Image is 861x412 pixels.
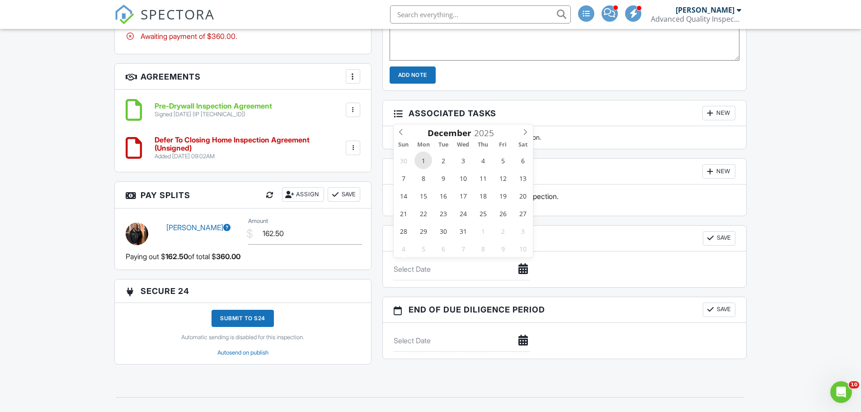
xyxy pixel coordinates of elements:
span: December 10, 2025 [454,169,472,187]
input: Select Date [394,258,530,280]
input: Scroll to increment [471,127,501,139]
span: January 3, 2026 [514,222,532,240]
span: 10 [849,381,859,388]
img: dsc_5995.jpg [126,223,148,245]
div: Added [DATE] 09:02AM [155,153,344,160]
p: There are no events associated with this inspection. [394,191,736,201]
span: December 3, 2025 [454,152,472,169]
h3: Agreements [115,64,371,90]
span: December 19, 2025 [494,187,512,204]
span: December 26, 2025 [494,204,512,222]
span: December 8, 2025 [414,169,432,187]
span: December 30, 2025 [434,222,452,240]
span: Sat [513,142,533,148]
span: January 8, 2026 [474,240,492,257]
span: December 16, 2025 [434,187,452,204]
span: Scroll to increment [428,129,471,137]
input: Add Note [390,66,436,84]
span: Mon [414,142,433,148]
a: SPECTORA [114,12,215,31]
div: Assign [282,187,324,202]
div: [PERSON_NAME] [676,5,734,14]
button: Save [703,231,735,246]
div: New [702,106,735,120]
input: Select Date [394,330,530,352]
span: Tue [433,142,453,148]
span: December 7, 2025 [395,169,412,187]
span: December 29, 2025 [414,222,432,240]
span: December 11, 2025 [474,169,492,187]
div: $ [246,226,253,242]
span: December 12, 2025 [494,169,512,187]
button: Save [328,187,360,202]
div: Submit to S24 [212,310,274,327]
span: December 21, 2025 [395,204,412,222]
span: SPECTORA [141,5,215,24]
span: January 7, 2026 [454,240,472,257]
a: Automatic sending is disabled for this inspection. [181,334,304,341]
span: January 6, 2026 [434,240,452,257]
span: Sun [394,142,414,148]
span: Associated Tasks [409,107,496,119]
span: December 17, 2025 [454,187,472,204]
span: December 23, 2025 [434,204,452,222]
h6: Defer To Closing Home Inspection Agreement (Unsigned) [155,136,344,152]
span: Wed [453,142,473,148]
span: December 18, 2025 [474,187,492,204]
span: December 5, 2025 [494,152,512,169]
div: Awaiting payment of $360.00. [126,31,360,41]
iframe: Intercom live chat [830,381,852,403]
span: December 31, 2025 [454,222,472,240]
span: 360.00 [216,251,240,261]
span: December 2, 2025 [434,152,452,169]
a: Autosend on publish [217,349,268,356]
span: December 25, 2025 [474,204,492,222]
span: Fri [493,142,513,148]
span: December 22, 2025 [414,204,432,222]
span: November 30, 2025 [395,152,412,169]
span: End of Due Diligence Period [409,303,545,316]
div: New [702,164,735,179]
span: December 14, 2025 [395,187,412,204]
span: Thu [473,142,493,148]
span: December 20, 2025 [514,187,532,204]
span: December 13, 2025 [514,169,532,187]
img: The Best Home Inspection Software - Spectora [114,5,134,24]
span: December 6, 2025 [514,152,532,169]
span: January 10, 2026 [514,240,532,257]
input: Search everything... [390,5,571,24]
div: Signed [DATE] (IP [TECHNICAL_ID]) [155,111,272,118]
label: Amount [248,217,268,225]
span: of total $ [188,251,216,261]
a: Submit to S24 [212,310,274,334]
span: January 5, 2026 [414,240,432,257]
h6: Pre-Drywall Inspection Agreement [155,102,272,110]
a: Pre-Drywall Inspection Agreement Signed [DATE] (IP [TECHNICAL_ID]) [155,102,272,118]
button: Save [703,303,735,317]
div: There are no tasks associated with this inspection. [388,133,741,142]
span: December 24, 2025 [454,204,472,222]
span: December 4, 2025 [474,152,492,169]
div: Advanced Quality Inspections LLC [651,14,741,24]
span: January 9, 2026 [494,240,512,257]
span: January 1, 2026 [474,222,492,240]
span: December 9, 2025 [434,169,452,187]
a: Defer To Closing Home Inspection Agreement (Unsigned) Added [DATE] 09:02AM [155,136,344,160]
span: Paying out $ [126,251,165,261]
span: December 27, 2025 [514,204,532,222]
span: 162.50 [165,251,188,261]
span: January 2, 2026 [494,222,512,240]
span: December 15, 2025 [414,187,432,204]
span: December 28, 2025 [395,222,412,240]
span: January 4, 2026 [395,240,412,257]
a: [PERSON_NAME] [166,223,231,232]
h3: Pay Splits [115,182,371,208]
h3: Secure 24 [115,279,371,303]
span: December 1, 2025 [414,152,432,169]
